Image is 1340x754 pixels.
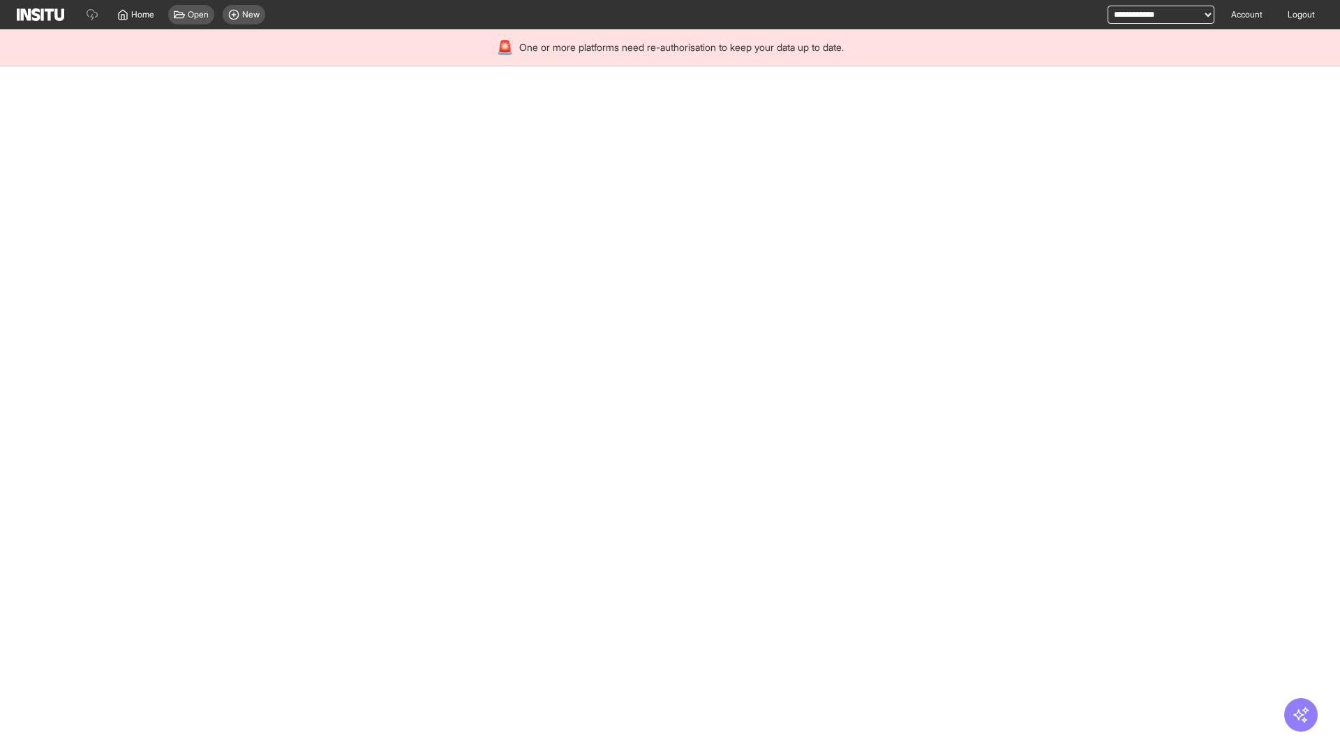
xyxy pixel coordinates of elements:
[131,9,154,20] span: Home
[188,9,209,20] span: Open
[496,38,514,57] div: 🚨
[242,9,260,20] span: New
[519,40,844,54] span: One or more platforms need re-authorisation to keep your data up to date.
[17,8,64,21] img: Logo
